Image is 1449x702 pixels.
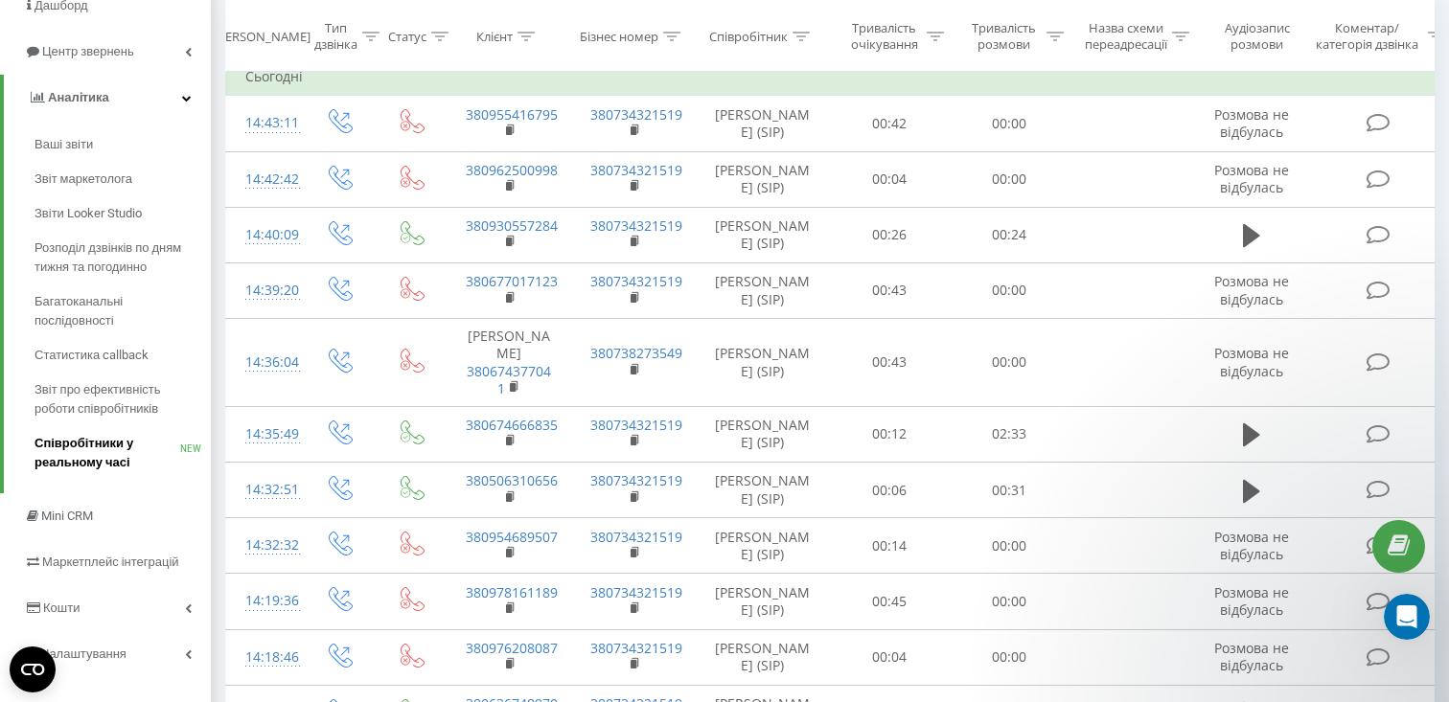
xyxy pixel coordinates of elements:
span: Розмова не відбулась [1214,639,1289,674]
a: Звіт маркетолога [34,162,211,196]
span: Центр звернень [42,44,134,58]
a: 380738273549 [590,344,682,362]
td: 00:00 [950,319,1069,407]
td: 00:43 [830,262,950,318]
span: Розмова не відбулась [1214,161,1289,196]
td: 00:00 [950,518,1069,574]
td: 00:06 [830,463,950,518]
td: [PERSON_NAME] (SIP) [696,262,830,318]
div: Співробітник [709,28,788,44]
span: Багатоканальні послідовності [34,292,201,330]
a: Аналiтика [4,75,211,121]
td: 00:12 [830,406,950,462]
td: 00:04 [830,629,950,685]
iframe: Intercom live chat [1384,594,1430,640]
span: Розмова не відбулась [1214,528,1289,563]
a: 380734321519 [590,471,682,489]
a: 380955416795 [466,105,558,124]
a: Співробітники у реальному часіNEW [34,426,211,480]
div: 14:32:51 [245,471,284,509]
a: Багатоканальні послідовності [34,284,211,338]
span: Маркетплейс інтеграцій [42,555,179,569]
td: 02:33 [950,406,1069,462]
td: [PERSON_NAME] (SIP) [696,151,830,207]
td: [PERSON_NAME] (SIP) [696,574,830,629]
div: 14:39:20 [245,272,284,309]
span: Налаштування [40,646,126,661]
span: Розмова не відбулась [1214,105,1289,141]
a: Ваші звіти [34,127,211,162]
a: 380734321519 [590,583,682,601]
a: Звіти Looker Studio [34,196,211,231]
div: 14:35:49 [245,416,284,453]
td: [PERSON_NAME] (SIP) [696,463,830,518]
a: 380734321519 [590,528,682,546]
td: [PERSON_NAME] (SIP) [696,518,830,574]
td: 00:43 [830,319,950,407]
a: 380962500998 [466,161,558,179]
span: Звіти Looker Studio [34,204,142,223]
td: [PERSON_NAME] (SIP) [696,406,830,462]
button: Open CMP widget [10,646,56,692]
span: Звіт маркетолога [34,170,132,189]
a: Розподіл дзвінків по дням тижня та погодинно [34,231,211,284]
span: Розмова не відбулась [1214,272,1289,307]
div: Бізнес номер [580,28,658,44]
td: 00:00 [950,262,1069,318]
span: Кошти [43,600,80,615]
td: [PERSON_NAME] [447,319,571,407]
div: Статус [388,28,426,44]
a: 380677017123 [466,272,558,290]
span: Розмова не відбулась [1214,344,1289,379]
a: 380674666835 [466,416,558,434]
span: Ваші звіти [34,135,93,154]
a: 380734321519 [590,216,682,235]
a: 380734321519 [590,161,682,179]
div: 14:32:32 [245,527,284,564]
td: [PERSON_NAME] (SIP) [696,207,830,262]
span: Звіт про ефективність роботи співробітників [34,380,201,419]
a: 380930557284 [466,216,558,235]
a: 380734321519 [590,272,682,290]
div: [PERSON_NAME] [214,28,310,44]
span: Mini CRM [41,509,93,523]
a: Статистика callback [34,338,211,373]
td: 00:00 [950,151,1069,207]
div: 14:18:46 [245,639,284,676]
td: 00:14 [830,518,950,574]
td: 00:00 [950,629,1069,685]
td: 00:31 [950,463,1069,518]
td: [PERSON_NAME] (SIP) [696,96,830,151]
td: [PERSON_NAME] (SIP) [696,319,830,407]
div: 14:40:09 [245,216,284,254]
span: Розмова не відбулась [1214,583,1289,619]
td: 00:42 [830,96,950,151]
a: 380734321519 [590,416,682,434]
div: 14:42:42 [245,161,284,198]
td: 00:00 [950,574,1069,629]
a: 380506310656 [466,471,558,489]
div: Клієнт [476,28,513,44]
div: Тип дзвінка [314,20,357,53]
td: 00:45 [830,574,950,629]
a: 380954689507 [466,528,558,546]
span: Статистика callback [34,346,149,365]
div: Тривалість розмови [966,20,1042,53]
a: 380734321519 [590,105,682,124]
span: Співробітники у реальному часі [34,434,180,472]
a: 380978161189 [466,583,558,601]
td: [PERSON_NAME] (SIP) [696,629,830,685]
td: 00:24 [950,207,1069,262]
a: Звіт про ефективність роботи співробітників [34,373,211,426]
div: Аудіозапис розмови [1210,20,1303,53]
div: 14:43:11 [245,104,284,142]
td: 00:26 [830,207,950,262]
div: Тривалість очікування [846,20,922,53]
a: 380976208087 [466,639,558,657]
div: 14:36:04 [245,344,284,381]
td: 00:00 [950,96,1069,151]
td: 00:04 [830,151,950,207]
a: 380734321519 [590,639,682,657]
div: Назва схеми переадресації [1085,20,1167,53]
span: Аналiтика [48,90,109,104]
